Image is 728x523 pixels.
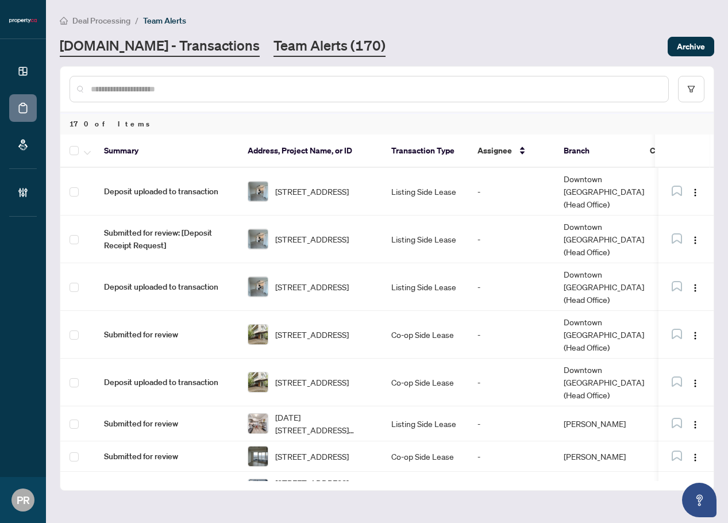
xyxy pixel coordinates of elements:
[104,376,229,389] span: Deposit uploaded to transaction
[95,134,238,168] th: Summary
[238,134,382,168] th: Address, Project Name, or ID
[382,406,468,441] td: Listing Side Lease
[275,411,373,436] span: [DATE][STREET_ADDRESS][DATE]
[382,168,468,216] td: Listing Side Lease
[274,36,386,57] a: Team Alerts (170)
[554,359,653,406] td: Downtown [GEOGRAPHIC_DATA] (Head Office)
[275,280,349,293] span: [STREET_ADDRESS]
[275,376,349,389] span: [STREET_ADDRESS]
[104,226,229,252] span: Submitted for review: [Deposit Receipt Request]
[686,182,704,201] button: Logo
[9,17,37,24] img: logo
[691,331,700,340] img: Logo
[468,311,554,359] td: -
[686,480,704,498] button: Logo
[686,278,704,296] button: Logo
[72,16,130,26] span: Deal Processing
[554,216,653,263] td: Downtown [GEOGRAPHIC_DATA] (Head Office)
[686,414,704,433] button: Logo
[691,236,700,245] img: Logo
[248,277,268,297] img: thumbnail-img
[275,185,349,198] span: [STREET_ADDRESS]
[677,37,705,56] span: Archive
[135,14,138,27] li: /
[687,85,695,93] span: filter
[382,359,468,406] td: Co-op Side Lease
[682,483,717,517] button: Open asap
[104,417,229,430] span: Submitted for review
[650,144,697,157] span: Closing Date
[641,134,721,168] th: Closing Date
[554,263,653,311] td: Downtown [GEOGRAPHIC_DATA] (Head Office)
[248,414,268,433] img: thumbnail-img
[382,263,468,311] td: Listing Side Lease
[691,188,700,197] img: Logo
[468,134,554,168] th: Assignee
[468,216,554,263] td: -
[248,182,268,201] img: thumbnail-img
[554,441,653,472] td: [PERSON_NAME]
[468,441,554,472] td: -
[554,472,653,507] td: [PERSON_NAME]
[104,450,229,463] span: Submitted for review
[691,420,700,429] img: Logo
[382,472,468,507] td: Co-op Side Lease
[275,328,349,341] span: [STREET_ADDRESS]
[275,450,349,463] span: [STREET_ADDRESS]
[382,311,468,359] td: Co-op Side Lease
[554,311,653,359] td: Downtown [GEOGRAPHIC_DATA] (Head Office)
[468,406,554,441] td: -
[468,472,554,507] td: -
[17,492,30,508] span: PR
[468,359,554,406] td: -
[686,230,704,248] button: Logo
[143,16,186,26] span: Team Alerts
[60,17,68,25] span: home
[686,447,704,466] button: Logo
[678,76,704,102] button: filter
[60,113,714,134] div: 170 of Items
[691,379,700,388] img: Logo
[554,134,641,168] th: Branch
[668,37,714,56] button: Archive
[248,479,268,499] img: thumbnail-img
[275,476,373,502] span: [STREET_ADDRESS][PERSON_NAME]
[554,406,653,441] td: [PERSON_NAME]
[275,233,349,245] span: [STREET_ADDRESS]
[382,134,468,168] th: Transaction Type
[248,447,268,466] img: thumbnail-img
[686,325,704,344] button: Logo
[477,144,512,157] span: Assignee
[104,185,229,198] span: Deposit uploaded to transaction
[686,373,704,391] button: Logo
[468,263,554,311] td: -
[248,325,268,344] img: thumbnail-img
[104,328,229,341] span: Submitted for review
[248,372,268,392] img: thumbnail-img
[554,168,653,216] td: Downtown [GEOGRAPHIC_DATA] (Head Office)
[104,280,229,293] span: Deposit uploaded to transaction
[382,441,468,472] td: Co-op Side Lease
[691,283,700,293] img: Logo
[468,168,554,216] td: -
[382,216,468,263] td: Listing Side Lease
[60,36,260,57] a: [DOMAIN_NAME] - Transactions
[691,453,700,462] img: Logo
[248,229,268,249] img: thumbnail-img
